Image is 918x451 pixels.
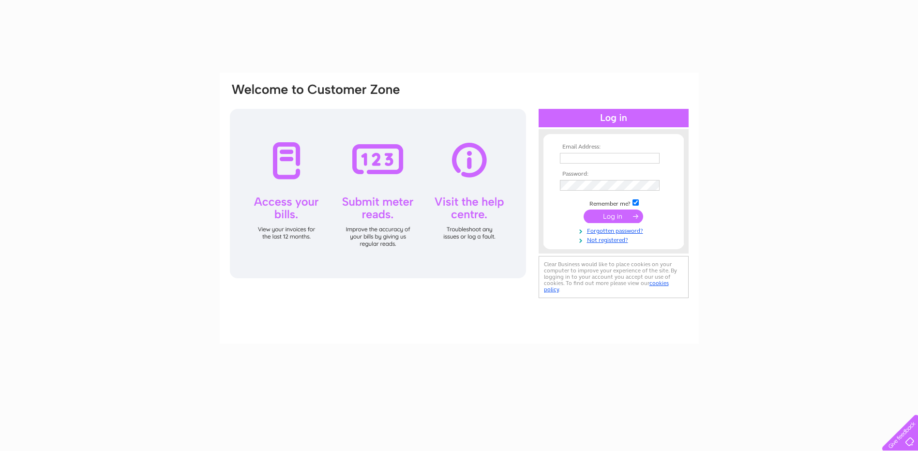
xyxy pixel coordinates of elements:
[539,256,689,298] div: Clear Business would like to place cookies on your computer to improve your experience of the sit...
[557,198,670,208] td: Remember me?
[557,171,670,178] th: Password:
[557,144,670,150] th: Email Address:
[584,210,643,223] input: Submit
[560,225,670,235] a: Forgotten password?
[560,235,670,244] a: Not registered?
[544,280,669,293] a: cookies policy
